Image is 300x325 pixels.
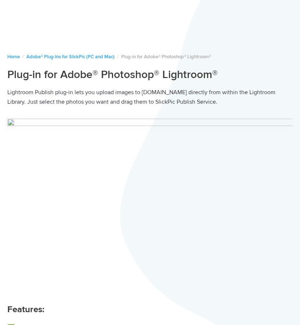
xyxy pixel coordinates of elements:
[7,68,293,82] h1: Plug-in for Adobe® Photoshop® Lightroom®
[121,54,211,60] span: Plug-in for Adobe® Photoshop® Lightroom®
[7,54,20,60] a: Home
[26,54,115,60] a: Adobe® Plug-Ins for SlickPic (PC and Mac)
[22,54,24,60] span: /
[117,54,119,60] span: /
[7,304,44,315] b: Features:
[7,88,293,107] p: Lightroom Publish plug-in lets you upload images to [DOMAIN_NAME] directly from within the Lightr...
